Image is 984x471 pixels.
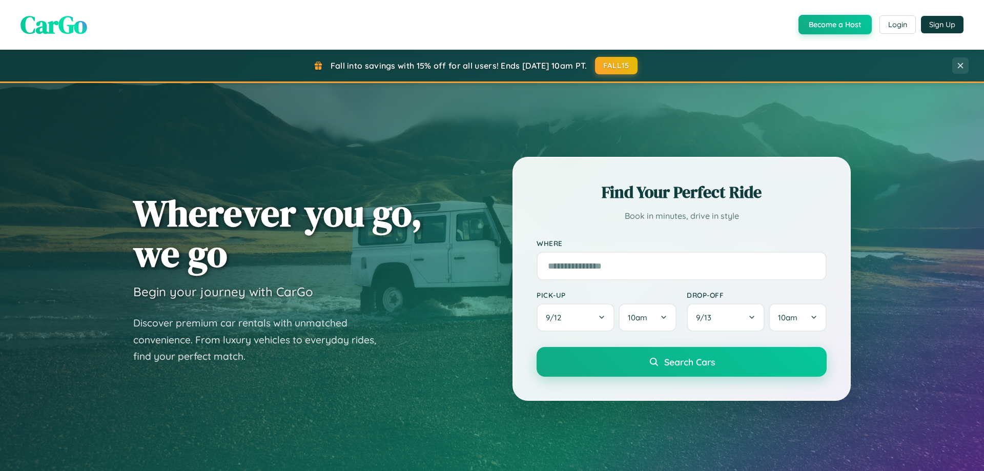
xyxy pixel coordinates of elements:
[537,239,827,248] label: Where
[133,315,389,365] p: Discover premium car rentals with unmatched convenience. From luxury vehicles to everyday rides, ...
[133,284,313,299] h3: Begin your journey with CarGo
[778,313,797,322] span: 10am
[537,181,827,203] h2: Find Your Perfect Ride
[546,313,566,322] span: 9 / 12
[133,193,422,274] h1: Wherever you go, we go
[696,313,716,322] span: 9 / 13
[798,15,872,34] button: Become a Host
[595,57,638,74] button: FALL15
[619,303,676,332] button: 10am
[537,291,676,299] label: Pick-up
[537,347,827,377] button: Search Cars
[331,60,587,71] span: Fall into savings with 15% off for all users! Ends [DATE] 10am PT.
[769,303,827,332] button: 10am
[537,209,827,223] p: Book in minutes, drive in style
[664,356,715,367] span: Search Cars
[687,291,827,299] label: Drop-off
[537,303,614,332] button: 9/12
[20,8,87,42] span: CarGo
[879,15,916,34] button: Login
[628,313,647,322] span: 10am
[921,16,963,33] button: Sign Up
[687,303,765,332] button: 9/13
